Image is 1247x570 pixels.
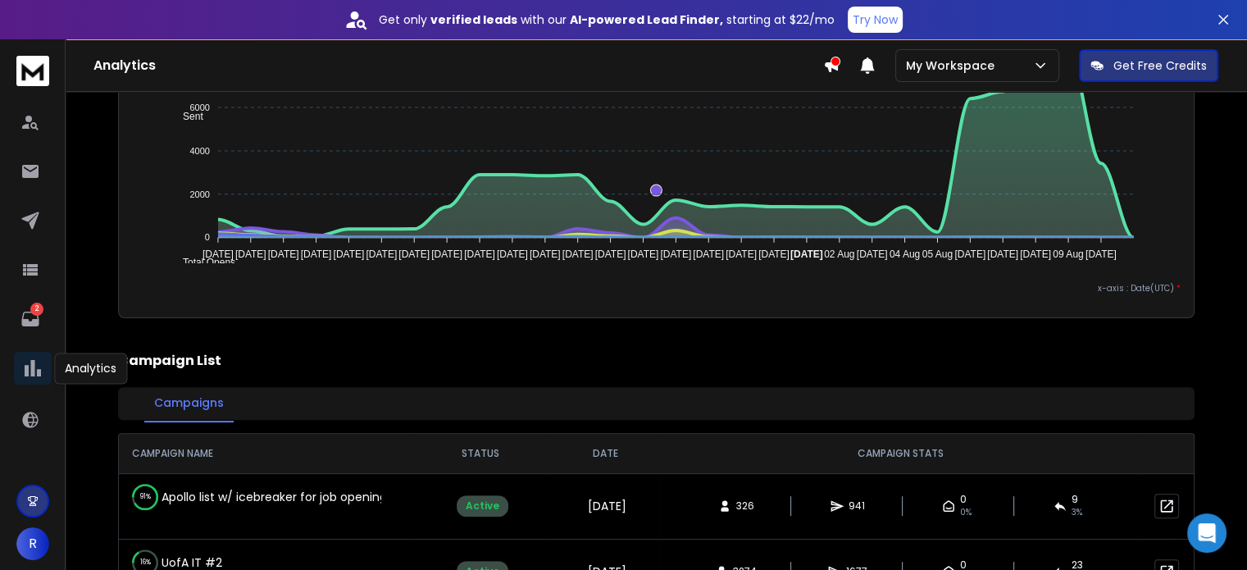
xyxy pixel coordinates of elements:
[171,111,203,122] span: Sent
[457,495,508,517] div: Active
[848,7,903,33] button: Try Now
[1020,249,1051,260] tspan: [DATE]
[30,303,43,316] p: 2
[171,257,235,268] span: Total Opens
[595,249,626,260] tspan: [DATE]
[268,249,299,260] tspan: [DATE]
[16,56,49,86] img: logo
[660,434,1140,473] th: CAMPAIGN STATS
[955,249,986,260] tspan: [DATE]
[410,434,551,473] th: STATUS
[1072,506,1082,519] span: 3 %
[398,249,430,260] tspan: [DATE]
[758,249,790,260] tspan: [DATE]
[661,249,692,260] tspan: [DATE]
[119,434,410,473] th: CAMPAIGN NAME
[379,11,835,28] p: Get only with our starting at $22/mo
[790,249,823,260] tspan: [DATE]
[203,249,234,260] tspan: [DATE]
[853,11,898,28] p: Try Now
[430,11,517,28] strong: verified leads
[960,506,972,519] span: 0%
[906,57,1001,74] p: My Workspace
[190,189,210,198] tspan: 2000
[16,527,49,560] button: R
[132,282,1181,294] p: x-axis : Date(UTC)
[301,249,332,260] tspan: [DATE]
[1079,49,1218,82] button: Get Free Credits
[190,103,210,112] tspan: 6000
[987,249,1018,260] tspan: [DATE]
[551,434,660,473] th: DATE
[1053,249,1083,260] tspan: 09 Aug
[235,249,266,260] tspan: [DATE]
[960,493,967,506] span: 0
[334,249,365,260] tspan: [DATE]
[1085,249,1117,260] tspan: [DATE]
[857,249,888,260] tspan: [DATE]
[464,249,495,260] tspan: [DATE]
[628,249,659,260] tspan: [DATE]
[736,499,754,513] span: 326
[1072,493,1078,506] span: 9
[693,249,724,260] tspan: [DATE]
[431,249,462,260] tspan: [DATE]
[726,249,757,260] tspan: [DATE]
[497,249,528,260] tspan: [DATE]
[1113,57,1207,74] p: Get Free Credits
[562,249,594,260] tspan: [DATE]
[140,489,151,505] p: 91 %
[14,303,47,335] a: 2
[205,232,210,242] tspan: 0
[93,56,823,75] h1: Analytics
[824,249,854,260] tspan: 02 Aug
[551,473,660,539] td: [DATE]
[118,351,1195,371] h2: Campaign List
[366,249,398,260] tspan: [DATE]
[1187,513,1227,553] div: Open Intercom Messenger
[890,249,920,260] tspan: 04 Aug
[119,474,381,520] td: Apollo list w/ icebreaker for job openings
[54,353,127,384] div: Analytics
[530,249,561,260] tspan: [DATE]
[570,11,723,28] strong: AI-powered Lead Finder,
[849,499,865,513] span: 941
[190,145,210,155] tspan: 4000
[144,385,234,422] button: Campaigns
[922,249,953,260] tspan: 05 Aug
